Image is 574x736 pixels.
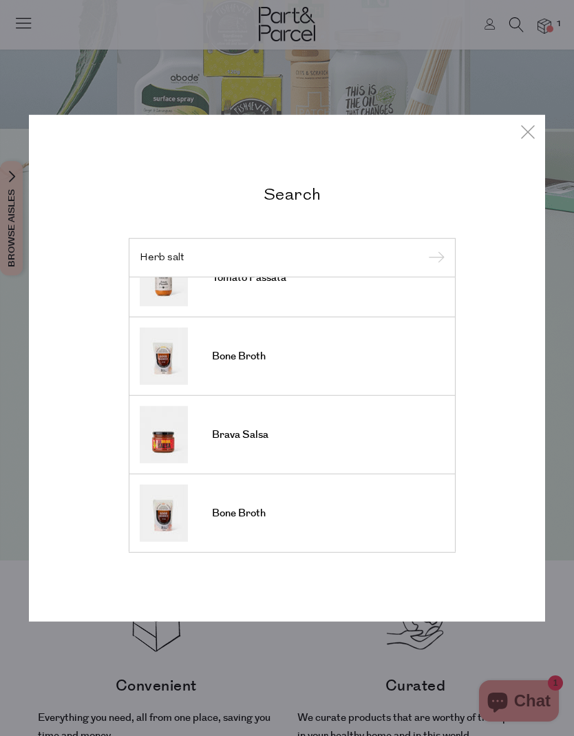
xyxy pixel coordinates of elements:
[140,485,445,542] a: Bone Broth
[140,249,445,306] a: Tomato Passata
[140,252,445,262] input: Search
[140,406,188,463] img: Brava Salsa
[212,428,268,442] span: Brava Salsa
[212,507,266,521] span: Bone Broth
[140,328,445,385] a: Bone Broth
[140,249,188,306] img: Tomato Passata
[140,328,188,385] img: Bone Broth
[129,183,456,203] h2: Search
[212,350,266,364] span: Bone Broth
[140,406,445,463] a: Brava Salsa
[140,485,188,542] img: Bone Broth
[212,271,286,285] span: Tomato Passata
